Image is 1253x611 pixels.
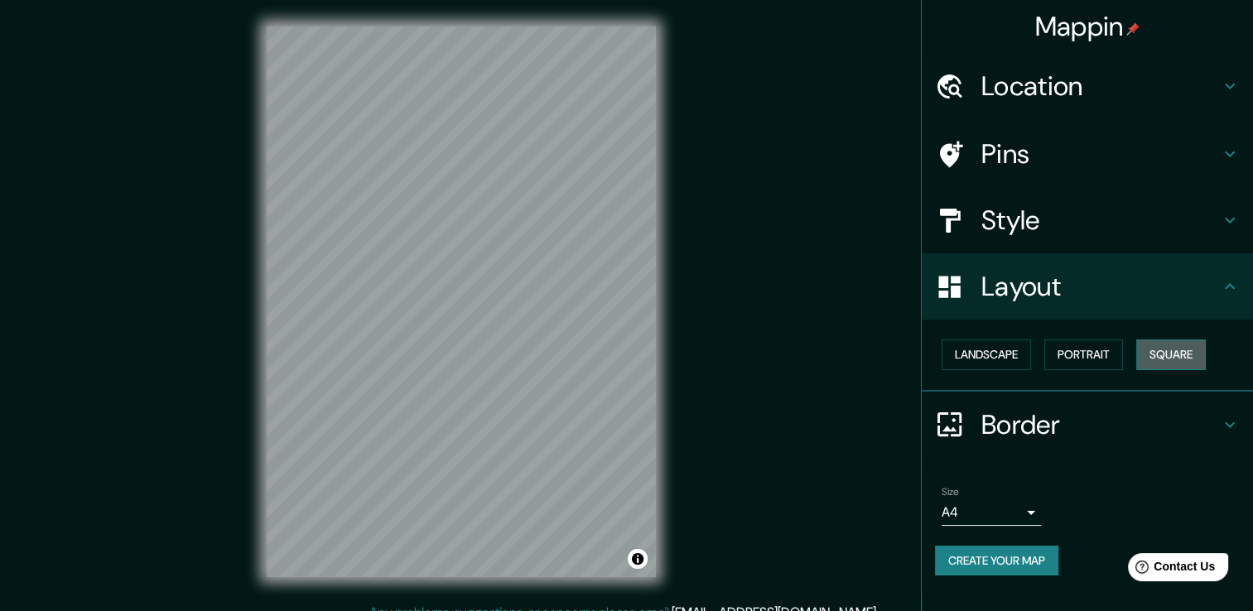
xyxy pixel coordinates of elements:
[935,546,1058,576] button: Create your map
[922,253,1253,320] div: Layout
[1126,22,1140,36] img: pin-icon.png
[942,339,1031,370] button: Landscape
[942,484,959,498] label: Size
[1035,10,1140,43] h4: Mappin
[981,270,1220,303] h4: Layout
[922,392,1253,458] div: Border
[981,70,1220,103] h4: Location
[922,121,1253,187] div: Pins
[1106,546,1235,593] iframe: Help widget launcher
[942,499,1041,526] div: A4
[981,204,1220,237] h4: Style
[1136,339,1206,370] button: Square
[1044,339,1123,370] button: Portrait
[922,53,1253,119] div: Location
[267,26,656,577] canvas: Map
[981,408,1220,441] h4: Border
[981,137,1220,171] h4: Pins
[922,187,1253,253] div: Style
[628,549,648,569] button: Toggle attribution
